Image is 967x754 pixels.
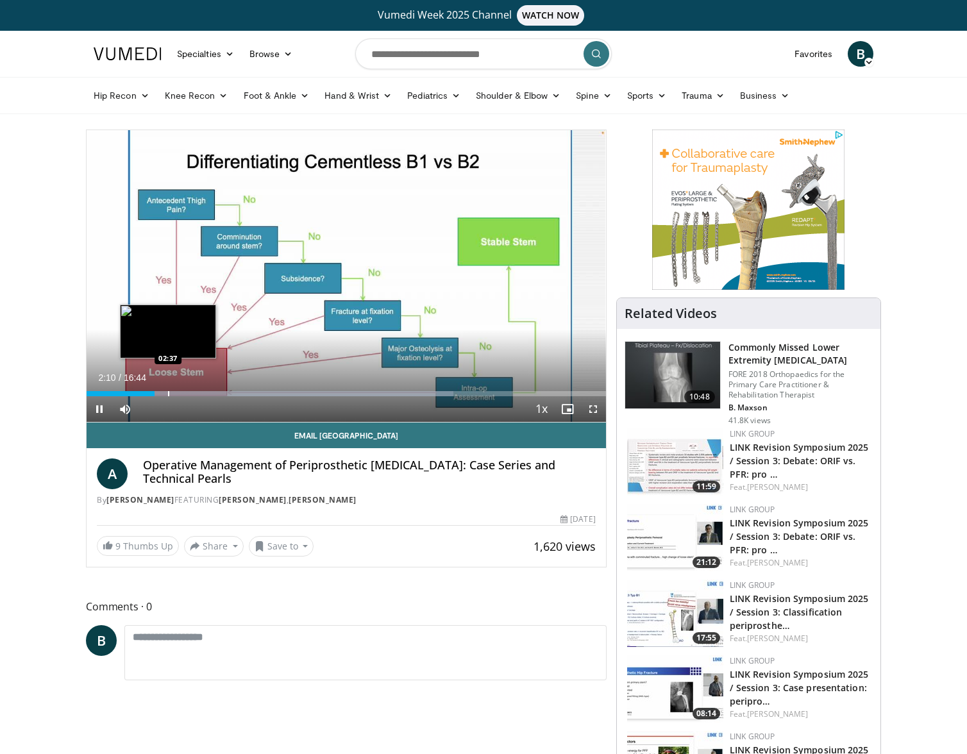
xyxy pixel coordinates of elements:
[747,708,808,719] a: [PERSON_NAME]
[728,369,873,400] p: FORE 2018 Orthopaedics for the Primary Care Practitioner & Rehabilitation Therapist
[728,341,873,367] h3: Commonly Missed Lower Extremity [MEDICAL_DATA]
[627,504,723,571] a: 21:12
[747,633,808,644] a: [PERSON_NAME]
[87,423,606,448] a: Email [GEOGRAPHIC_DATA]
[120,305,216,358] img: image.jpeg
[87,130,606,423] video-js: Video Player
[627,580,723,647] img: 5eed7978-a1c2-49eb-9569-a8f057405f76.150x105_q85_crop-smart_upscale.jpg
[236,83,317,108] a: Foot & Ankle
[115,540,121,552] span: 9
[86,598,607,615] span: Comments 0
[627,580,723,647] a: 17:55
[143,458,596,486] h4: Operative Management of Periprosthetic [MEDICAL_DATA]: Case Series and Technical Pearls
[747,557,808,568] a: [PERSON_NAME]
[289,494,357,505] a: [PERSON_NAME]
[96,5,871,26] a: Vumedi Week 2025 ChannelWATCH NOW
[730,592,869,632] a: LINK Revision Symposium 2025 / Session 3: Classification periprosthe…
[529,396,555,422] button: Playback Rate
[728,415,771,426] p: 41.8K views
[119,373,121,383] span: /
[97,536,179,556] a: 9 Thumbs Up
[568,83,619,108] a: Spine
[242,41,301,67] a: Browse
[157,83,236,108] a: Knee Recon
[652,130,845,290] iframe: Advertisement
[627,504,723,571] img: 3d38f83b-9379-4a04-8d2a-971632916aaa.150x105_q85_crop-smart_upscale.jpg
[555,396,580,422] button: Enable picture-in-picture mode
[728,403,873,413] p: B. Maxson
[730,731,775,742] a: LINK Group
[219,494,287,505] a: [PERSON_NAME]
[730,655,775,666] a: LINK Group
[98,373,115,383] span: 2:10
[747,482,808,492] a: [PERSON_NAME]
[625,341,873,426] a: 10:48 Commonly Missed Lower Extremity [MEDICAL_DATA] FORE 2018 Orthopaedics for the Primary Care ...
[627,428,723,496] img: b9288c66-1719-4b4d-a011-26ee5e03ef9b.150x105_q85_crop-smart_upscale.jpg
[534,539,596,554] span: 1,620 views
[249,536,314,557] button: Save to
[787,41,840,67] a: Favorites
[730,633,870,644] div: Feat.
[317,83,399,108] a: Hand & Wrist
[730,441,869,480] a: LINK Revision Symposium 2025 / Session 3: Debate: ORIF vs. PFR: pro …
[848,41,873,67] a: B
[730,557,870,569] div: Feat.
[86,83,157,108] a: Hip Recon
[730,708,870,720] div: Feat.
[693,708,720,719] span: 08:14
[399,83,468,108] a: Pediatrics
[86,625,117,656] a: B
[627,655,723,723] a: 08:14
[730,668,869,707] a: LINK Revision Symposium 2025 / Session 3: Case presentation: peripro…
[625,306,717,321] h4: Related Videos
[560,514,595,525] div: [DATE]
[169,41,242,67] a: Specialties
[693,632,720,644] span: 17:55
[87,391,606,396] div: Progress Bar
[732,83,798,108] a: Business
[94,47,162,60] img: VuMedi Logo
[627,428,723,496] a: 11:59
[184,536,244,557] button: Share
[124,373,146,383] span: 16:44
[730,482,870,493] div: Feat.
[112,396,138,422] button: Mute
[693,557,720,568] span: 21:12
[87,396,112,422] button: Pause
[619,83,675,108] a: Sports
[517,5,585,26] span: WATCH NOW
[730,517,869,556] a: LINK Revision Symposium 2025 / Session 3: Debate: ORIF vs. PFR: pro …
[730,504,775,515] a: LINK Group
[97,458,128,489] a: A
[693,481,720,492] span: 11:59
[97,494,596,506] div: By FEATURING ,
[627,655,723,723] img: d3fac57f-0037-451e-893d-72d5282cfc85.150x105_q85_crop-smart_upscale.jpg
[674,83,732,108] a: Trauma
[355,38,612,69] input: Search topics, interventions
[730,428,775,439] a: LINK Group
[468,83,568,108] a: Shoulder & Elbow
[106,494,174,505] a: [PERSON_NAME]
[684,390,715,403] span: 10:48
[730,580,775,591] a: LINK Group
[580,396,606,422] button: Fullscreen
[625,342,720,408] img: 4aa379b6-386c-4fb5-93ee-de5617843a87.150x105_q85_crop-smart_upscale.jpg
